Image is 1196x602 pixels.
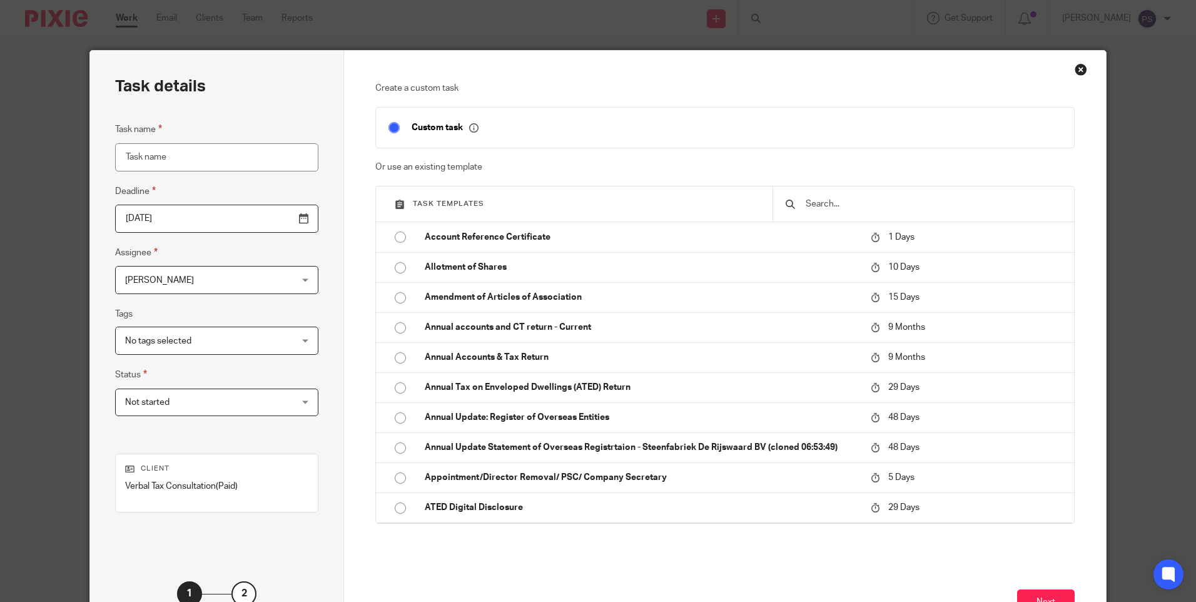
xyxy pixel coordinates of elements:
span: [PERSON_NAME] [125,276,194,285]
p: Custom task [412,122,479,133]
span: 1 Days [888,233,915,242]
label: Status [115,367,147,382]
span: No tags selected [125,337,191,345]
label: Deadline [115,184,156,198]
span: Not started [125,398,170,407]
input: Pick a date [115,205,318,233]
h2: Task details [115,76,206,97]
p: Client [125,464,308,474]
p: Annual accounts and CT return - Current [425,321,858,334]
p: ATED Digital Disclosure [425,501,858,514]
p: Verbal Tax Consultation(Paid) [125,480,308,492]
p: Allotment of Shares [425,261,858,273]
label: Task name [115,122,162,136]
input: Task name [115,143,318,171]
p: Appointment/Director Removal/ PSC/ Company Secretary [425,471,858,484]
p: Amendment of Articles of Association [425,291,858,304]
span: 48 Days [888,413,920,422]
span: 15 Days [888,293,920,302]
div: Close this dialog window [1075,63,1087,76]
p: Account Reference Certificate [425,231,858,243]
span: 10 Days [888,263,920,272]
label: Assignee [115,245,158,260]
span: 29 Days [888,383,920,392]
p: Annual Tax on Enveloped Dwellings (ATED) Return [425,381,858,394]
p: Create a custom task [375,82,1074,94]
p: Annual Update Statement of Overseas Registrtaion - Steenfabriek De Rijswaard BV (cloned 06:53:49) [425,441,858,454]
span: 5 Days [888,473,915,482]
label: Tags [115,308,133,320]
span: 9 Months [888,353,925,362]
p: Or use an existing template [375,161,1074,173]
p: Annual Update: Register of Overseas Entities [425,411,858,424]
span: 29 Days [888,503,920,512]
span: Task templates [413,200,484,207]
span: 48 Days [888,443,920,452]
p: Annual Accounts & Tax Return [425,351,858,364]
input: Search... [804,197,1062,211]
span: 9 Months [888,323,925,332]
